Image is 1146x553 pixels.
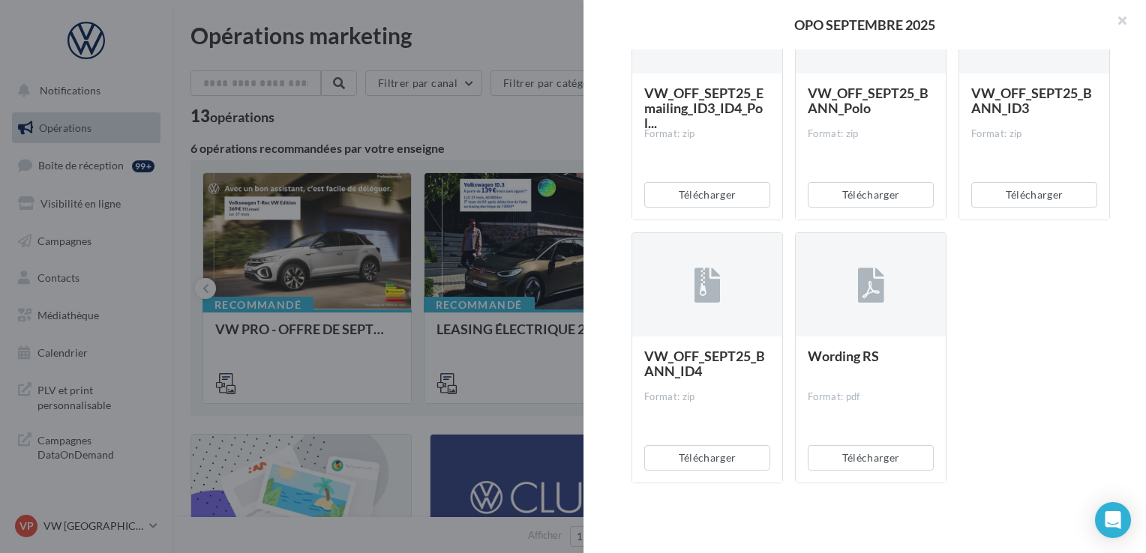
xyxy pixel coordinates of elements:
button: Télécharger [971,182,1097,208]
div: Format: zip [644,390,770,404]
div: OPO SEPTEMBRE 2025 [607,18,1122,31]
span: VW_OFF_SEPT25_BANN_ID3 [971,85,1092,116]
button: Télécharger [644,445,770,471]
button: Télécharger [808,445,934,471]
div: Format: zip [971,127,1097,141]
button: Télécharger [644,182,770,208]
div: Format: zip [808,127,934,141]
span: Wording RS [808,348,879,364]
span: VW_OFF_SEPT25_BANN_Polo [808,85,928,116]
div: Open Intercom Messenger [1095,502,1131,538]
button: Télécharger [808,182,934,208]
div: Format: pdf [808,390,934,404]
div: Format: zip [644,127,770,141]
span: VW_OFF_SEPT25_BANN_ID4 [644,348,765,379]
span: VW_OFF_SEPT25_Emailing_ID3_ID4_Pol... [644,85,763,131]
